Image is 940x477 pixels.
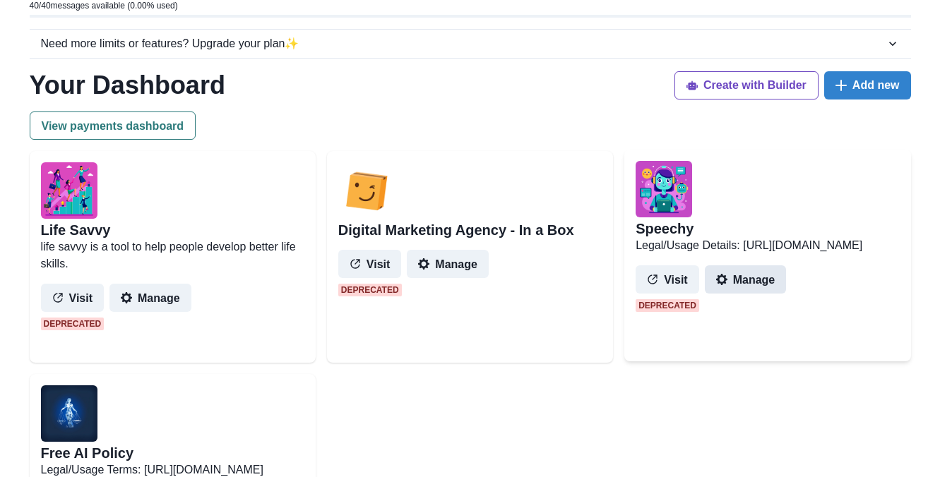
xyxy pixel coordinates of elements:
button: Create with Builder [674,71,819,99]
button: Manage [705,265,787,294]
span: Deprecated [41,318,105,330]
div: Domain Overview [56,90,126,99]
p: Legal/Usage Details: [URL][DOMAIN_NAME] [636,237,899,254]
img: user%2F1196%2F4e456564-1b64-45db-898c-0ad688c0f74f [338,162,395,219]
div: Keywords by Traffic [158,90,233,99]
h1: Your Dashboard [30,70,225,100]
button: Visit [41,284,105,312]
button: View payments dashboard [30,111,196,140]
button: Manage [109,284,191,312]
h2: Speechy [636,220,694,237]
h2: Free AI Policy [41,445,134,461]
img: user%2F1196%2F6db34641-9ddd-4e97-82f7-73aaea8c050d [636,161,692,217]
img: tab_domain_overview_orange.svg [41,89,52,100]
img: website_grey.svg [23,37,34,48]
div: Domain: [URL] [37,37,100,48]
button: Add new [824,71,911,99]
p: life savvy is a tool to help people develop better life skills. [41,238,304,272]
span: Deprecated [636,299,699,312]
h2: Life Savvy [41,222,111,238]
button: Manage [407,250,489,278]
div: Need more limits or features? Upgrade your plan ✨ [41,35,886,52]
img: logo_orange.svg [23,23,34,34]
button: Visit [338,250,402,278]
h2: Digital Marketing Agency - In a Box [338,222,574,238]
div: v 4.0.25 [40,23,69,34]
img: tab_keywords_by_traffic_grey.svg [143,89,154,100]
button: Visit [636,265,699,294]
button: Need more limits or features? Upgrade your plan✨ [30,30,911,58]
img: user%2F1196%2F6716ddff-3c4d-40a2-a9c0-935c23bcdbfe [41,385,97,442]
img: user%2F1196%2Fd4b9ffb5-c2b3-43f5-b325-6a16e973d3d1 [41,162,97,219]
span: Deprecated [338,284,402,296]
